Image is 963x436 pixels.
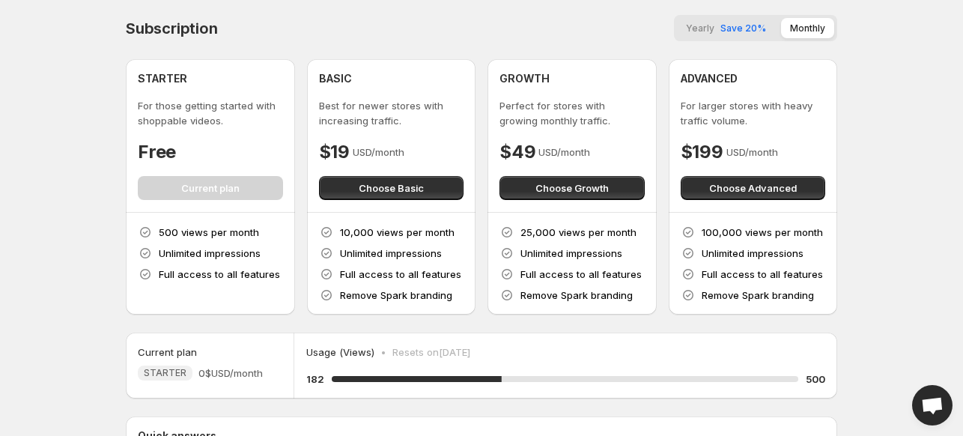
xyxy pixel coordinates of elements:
span: Choose Growth [535,181,609,196]
span: Choose Basic [359,181,424,196]
span: 0$ USD/month [198,366,263,381]
p: For larger stores with heavy traffic volume. [681,98,826,128]
button: Choose Basic [319,176,464,200]
p: Best for newer stores with increasing traffic. [319,98,464,128]
p: USD/month [538,145,590,160]
p: Remove Spark branding [520,288,633,303]
button: YearlySave 20% [677,18,775,38]
p: 500 views per month [159,225,259,240]
p: Resets on [DATE] [392,345,470,360]
p: 25,000 views per month [520,225,637,240]
p: For those getting started with shoppable videos. [138,98,283,128]
p: Remove Spark branding [702,288,814,303]
p: Usage (Views) [306,345,374,360]
span: Yearly [686,22,714,34]
p: 100,000 views per month [702,225,823,240]
p: Full access to all features [702,267,823,282]
p: Full access to all features [159,267,280,282]
h5: 182 [306,372,324,387]
p: Remove Spark branding [340,288,452,303]
h5: 500 [806,372,825,387]
h4: ADVANCED [681,71,738,86]
h4: $49 [499,140,535,164]
span: Choose Advanced [709,181,797,196]
p: Unlimited impressions [520,246,622,261]
button: Choose Advanced [681,176,826,200]
p: Unlimited impressions [340,246,442,261]
p: USD/month [726,145,778,160]
p: Full access to all features [520,267,642,282]
p: 10,000 views per month [340,225,455,240]
h4: STARTER [138,71,187,86]
span: STARTER [144,367,186,379]
p: Full access to all features [340,267,461,282]
button: Choose Growth [499,176,645,200]
h4: $19 [319,140,350,164]
p: USD/month [353,145,404,160]
h4: $199 [681,140,723,164]
h4: BASIC [319,71,352,86]
p: Unlimited impressions [702,246,803,261]
p: Perfect for stores with growing monthly traffic. [499,98,645,128]
p: • [380,345,386,360]
div: Open chat [912,385,953,426]
span: Save 20% [720,22,766,34]
h4: Subscription [126,19,218,37]
h4: GROWTH [499,71,550,86]
p: Unlimited impressions [159,246,261,261]
h4: Free [138,140,176,164]
button: Monthly [781,18,834,38]
h5: Current plan [138,345,197,360]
